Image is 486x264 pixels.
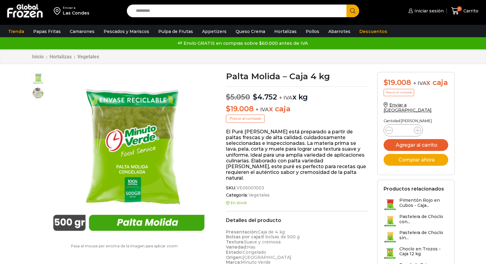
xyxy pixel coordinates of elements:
a: Papas Fritas [30,26,64,37]
h3: Pastelera de Choclo sin... [399,230,448,240]
input: Product quantity [397,126,409,135]
strong: Variedad: [226,244,247,250]
a: Pulpa de Frutas [155,26,196,37]
button: Search button [346,5,359,17]
bdi: 4.752 [253,93,277,101]
a: Abarrotes [325,26,353,37]
strong: Textura: [226,239,244,245]
img: address-field-icon.svg [54,6,63,16]
span: $ [226,93,230,101]
a: Pimentón Rojo en Cubos - Caja... [384,198,448,211]
a: Descuentos [356,26,390,37]
span: Categoría: [226,193,368,198]
span: + IVA [256,106,269,112]
strong: Presentación: [226,229,258,235]
bdi: 5.050 [226,93,250,101]
div: Las Condes [63,10,89,16]
a: Enviar a [GEOGRAPHIC_DATA] [384,102,432,113]
p: x caja [226,105,368,113]
bdi: 19.008 [226,104,253,113]
p: Precio al contado [226,115,265,122]
div: Enviar a [63,6,89,10]
a: Hortalizas [271,26,300,37]
a: Inicio [32,54,44,60]
h3: Pimentón Rojo en Cubos - Caja... [399,198,448,208]
span: Carrito [462,8,478,14]
strong: Estado: [226,249,243,255]
p: En stock [226,201,368,205]
span: + IVA [279,95,292,101]
h1: Palta Molida – Caja 4 kg [226,72,368,80]
span: SKU: [226,185,368,191]
p: x kg [226,86,368,102]
button: Comprar ahora [384,154,448,166]
a: Choclo en Trozos - Caja 12 kg [384,246,448,259]
h2: Productos relacionados [384,186,444,192]
div: x caja [384,78,448,87]
span: $ [384,78,388,87]
p: Pasa el mouse por encima de la imagen para aplicar zoom [32,244,217,248]
span: $ [226,104,230,113]
a: Pescados y Mariscos [101,26,152,37]
button: Agregar al carrito [384,139,448,151]
span: palta-molida [32,87,44,99]
span: palta-molida [32,72,44,84]
p: El Puré [PERSON_NAME] está preparado a partir de paltas frescas y de alta calidad, cuidadosamente... [226,129,368,181]
a: Tienda [5,26,27,37]
span: Iniciar sesión [413,8,444,14]
span: 0 [457,6,462,11]
a: Pollos [303,26,322,37]
h2: Detalles del producto [226,217,368,223]
strong: Origen: [226,255,243,260]
p: Precio al contado [384,89,414,96]
span: VE05001003 [236,185,264,191]
a: Camarones [67,26,98,37]
p: Cantidad [PERSON_NAME] [384,119,448,123]
span: + IVA [413,80,426,86]
bdi: 19.008 [384,78,411,87]
img: palta-molida [47,72,213,238]
a: Vegetales [77,54,99,60]
span: $ [253,93,257,101]
a: Appetizers [199,26,230,37]
a: Vegetales [248,193,270,198]
a: Queso Crema [233,26,268,37]
a: 0 Carrito [450,4,480,18]
a: Pastelera de Choclo sin... [384,230,448,243]
div: 1 / 2 [47,72,213,238]
a: Iniciar sesión [407,5,444,17]
h3: Pastelera de Choclo con... [399,214,448,224]
a: Hortalizas [49,54,72,60]
strong: Bolsas por caja: [226,234,261,240]
nav: Breadcrumb [32,54,99,60]
h3: Choclo en Trozos - Caja 12 kg [399,246,448,257]
a: Pastelera de Choclo con... [384,214,448,227]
